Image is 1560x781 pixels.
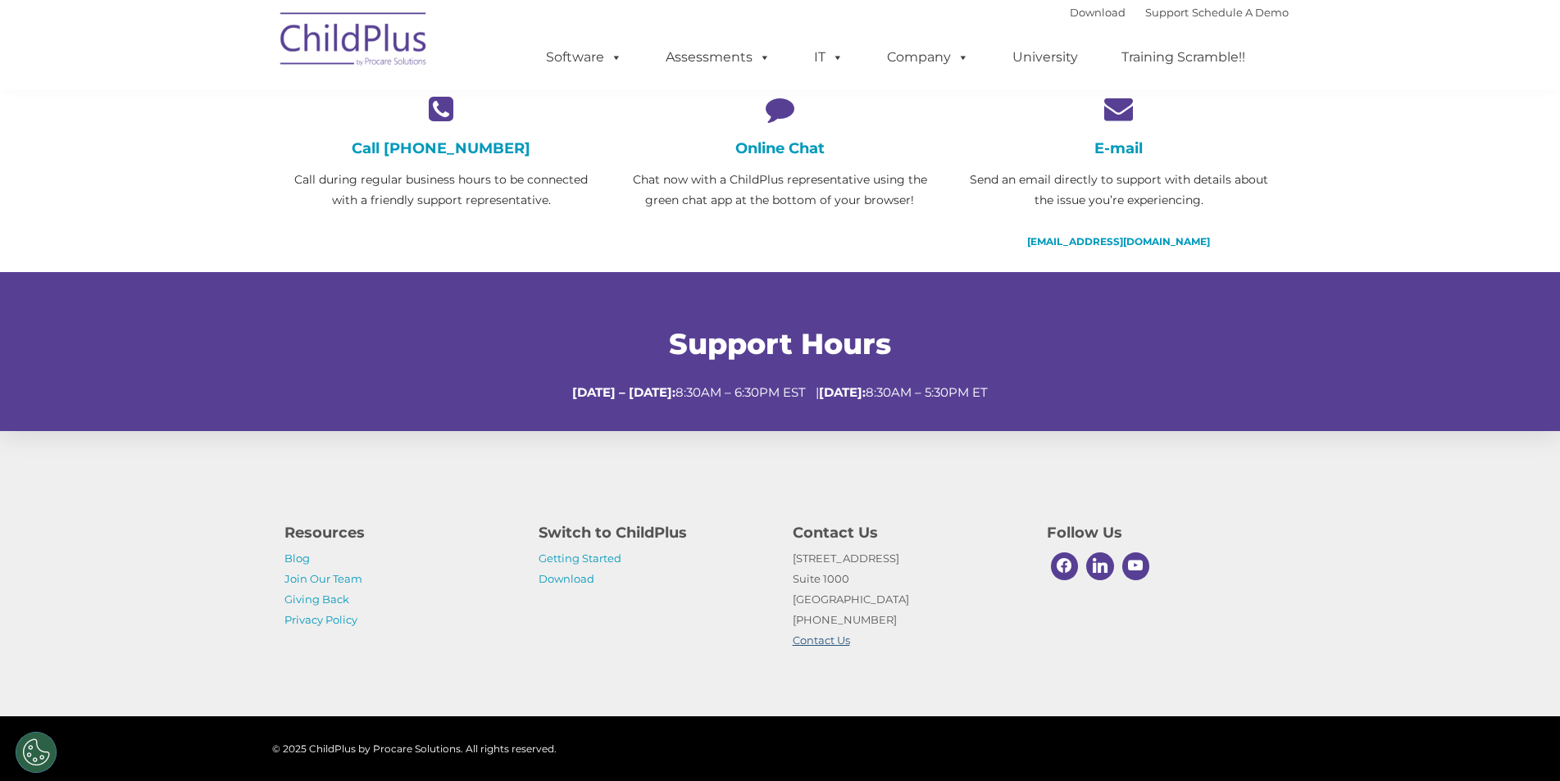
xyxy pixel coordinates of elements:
[539,552,621,565] a: Getting Started
[1082,548,1118,584] a: Linkedin
[539,572,594,585] a: Download
[623,170,937,211] p: Chat now with a ChildPlus representative using the green chat app at the bottom of your browser!
[284,613,357,626] a: Privacy Policy
[793,548,1022,651] p: [STREET_ADDRESS] Suite 1000 [GEOGRAPHIC_DATA] [PHONE_NUMBER]
[539,521,768,544] h4: Switch to ChildPlus
[572,384,988,400] span: 8:30AM – 6:30PM EST | 8:30AM – 5:30PM ET
[272,1,436,83] img: ChildPlus by Procare Solutions
[1118,548,1154,584] a: Youtube
[793,521,1022,544] h4: Contact Us
[669,326,891,361] span: Support Hours
[1047,521,1276,544] h4: Follow Us
[793,633,850,647] a: Contact Us
[798,41,860,74] a: IT
[1070,6,1126,19] a: Download
[284,170,598,211] p: Call during regular business hours to be connected with a friendly support representative.
[1070,6,1289,19] font: |
[1027,235,1210,247] a: [EMAIL_ADDRESS][DOMAIN_NAME]
[272,742,557,755] span: © 2025 ChildPlus by Procare Solutions. All rights reserved.
[1047,548,1083,584] a: Facebook
[1192,6,1289,19] a: Schedule A Demo
[1145,6,1189,19] a: Support
[871,41,985,74] a: Company
[962,139,1276,157] h4: E-mail
[819,384,866,400] strong: [DATE]:
[284,552,310,565] a: Blog
[1105,41,1262,74] a: Training Scramble!!
[284,593,349,606] a: Giving Back
[16,732,57,773] button: Cookies Settings
[530,41,639,74] a: Software
[284,572,362,585] a: Join Our Team
[572,384,675,400] strong: [DATE] – [DATE]:
[623,139,937,157] h4: Online Chat
[284,521,514,544] h4: Resources
[284,139,598,157] h4: Call [PHONE_NUMBER]
[649,41,787,74] a: Assessments
[962,170,1276,211] p: Send an email directly to support with details about the issue you’re experiencing.
[996,41,1094,74] a: University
